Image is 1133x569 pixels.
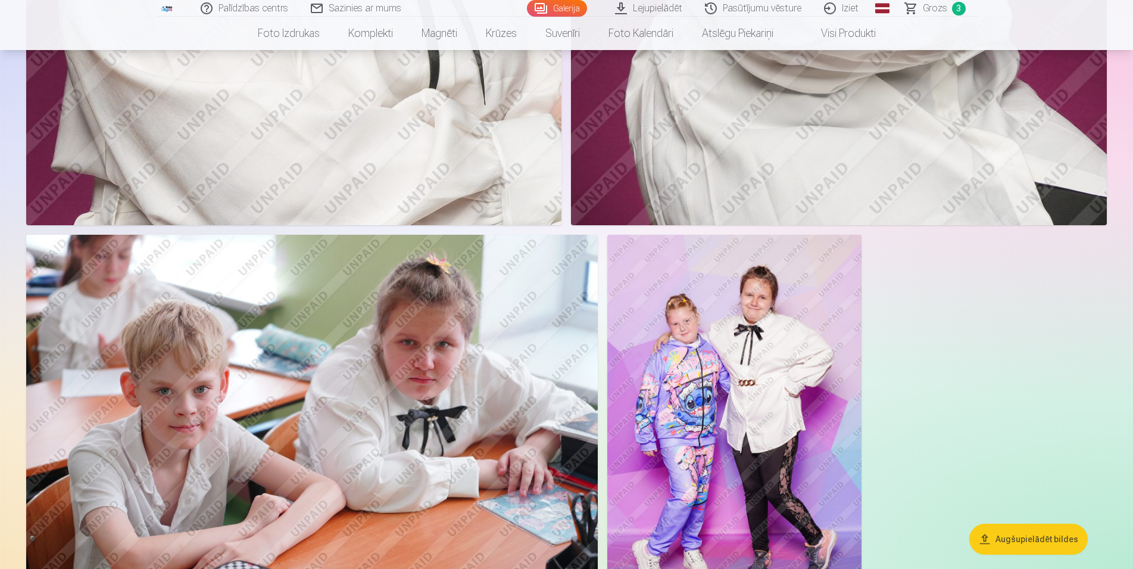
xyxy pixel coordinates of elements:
a: Atslēgu piekariņi [688,17,788,50]
img: /fa1 [161,5,174,12]
span: Grozs [923,1,947,15]
a: Foto kalendāri [594,17,688,50]
a: Foto izdrukas [244,17,334,50]
a: Magnēti [407,17,472,50]
button: Augšupielādēt bildes [969,524,1088,555]
a: Visi produkti [788,17,890,50]
a: Krūzes [472,17,531,50]
a: Suvenīri [531,17,594,50]
span: 3 [952,2,966,15]
a: Komplekti [334,17,407,50]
